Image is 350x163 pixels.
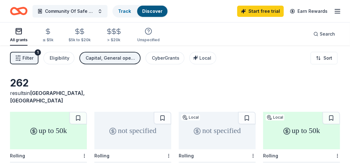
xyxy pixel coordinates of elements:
button: ≤ $5k [42,25,53,46]
div: up to 50k [10,112,87,149]
div: Capital, General operations, Other [86,54,136,62]
button: All grants [10,25,27,46]
div: not specified [94,112,171,149]
div: > $20k [106,37,122,42]
span: in [10,90,85,104]
a: Track [118,8,131,14]
button: > $20k [106,25,122,46]
div: 1 [35,49,41,56]
span: Filter [22,54,33,62]
button: TrackDiscover [112,5,168,17]
div: Rolling [10,153,25,158]
button: $5k to $20k [68,25,91,46]
div: up to 50k [263,112,340,149]
span: Sort [323,54,332,62]
a: Discover [142,8,162,14]
div: not specified [179,112,256,149]
div: $5k to $20k [68,37,91,42]
div: Rolling [179,153,194,158]
button: Search [308,28,340,40]
button: Local [189,52,216,64]
button: Unspecified [137,25,160,46]
div: results [10,89,87,104]
a: Home [10,4,27,18]
span: Community Of Safe Space [45,7,95,15]
button: Eligibility [43,52,74,64]
button: Community Of Safe Space [32,5,107,17]
div: ≤ $5k [42,37,53,42]
div: Local [181,114,200,121]
span: Local [199,55,211,61]
div: All grants [10,37,27,42]
div: Rolling [263,153,278,158]
div: Unspecified [137,37,160,42]
button: CyberGrants [146,52,184,64]
a: Start free trial [237,6,284,17]
div: 262 [10,77,87,89]
div: CyberGrants [152,54,179,62]
a: Earn Rewards [286,6,331,17]
div: Eligibility [50,54,69,62]
button: Filter1 [10,52,38,64]
button: Sort [311,52,337,64]
div: Rolling [94,153,109,158]
span: Search [320,30,335,38]
button: Capital, General operations, Other [79,52,141,64]
div: Local [266,114,284,121]
span: [GEOGRAPHIC_DATA], [GEOGRAPHIC_DATA] [10,90,85,104]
